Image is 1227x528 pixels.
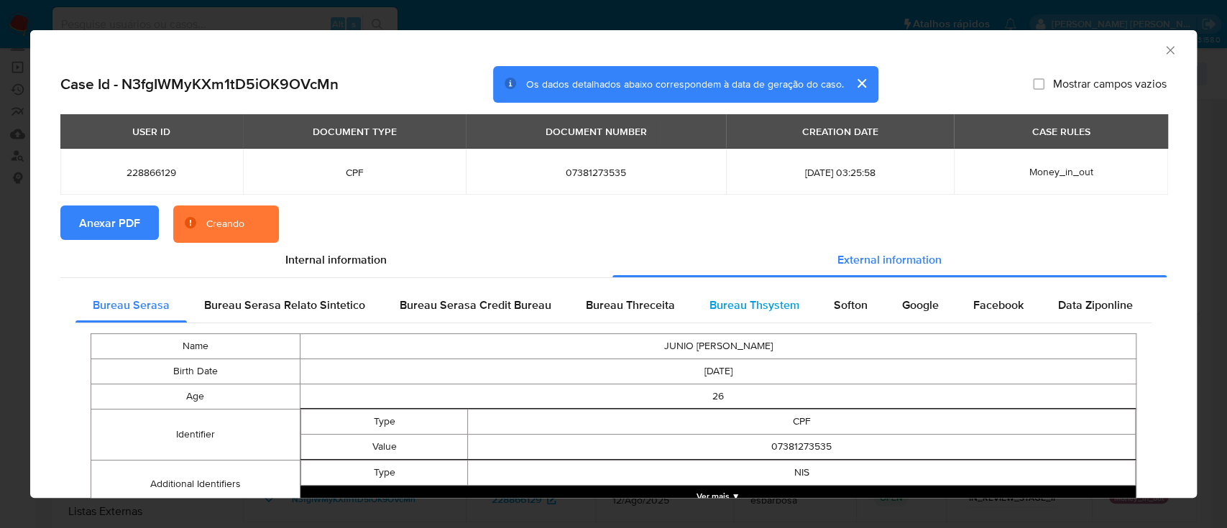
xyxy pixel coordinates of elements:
[300,460,467,486] td: Type
[300,384,1136,409] td: 26
[834,297,868,313] span: Softon
[1029,165,1093,179] span: Money_in_out
[1163,43,1176,56] button: Fechar a janela
[709,297,799,313] span: Bureau Thsystem
[124,119,179,144] div: USER ID
[902,297,939,313] span: Google
[60,75,339,93] h2: Case Id - N3fgIWMyKXm1tD5iOK9OVcMn
[526,77,844,91] span: Os dados detalhados abaixo correspondem à data de geração do caso.
[794,119,887,144] div: CREATION DATE
[468,409,1136,435] td: CPF
[303,119,405,144] div: DOCUMENT TYPE
[468,435,1136,460] td: 07381273535
[1053,77,1167,91] span: Mostrar campos vazios
[60,205,159,240] button: Anexar PDF
[93,297,170,313] span: Bureau Serasa
[837,251,942,268] span: External information
[468,460,1136,486] td: NIS
[260,166,449,179] span: CPF
[586,297,675,313] span: Bureau Threceita
[91,460,300,508] td: Additional Identifiers
[743,166,937,179] span: [DATE] 03:25:58
[60,243,1167,277] div: Detailed info
[75,288,1152,323] div: Detailed external info
[1058,297,1133,313] span: Data Ziponline
[78,166,226,179] span: 228866129
[844,66,878,101] button: cerrar
[300,359,1136,384] td: [DATE]
[300,334,1136,359] td: JUNIO [PERSON_NAME]
[79,207,140,238] span: Anexar PDF
[206,217,244,231] div: Creando
[30,30,1197,498] div: closure-recommendation-modal
[400,297,551,313] span: Bureau Serasa Credit Bureau
[285,251,387,268] span: Internal information
[300,486,1136,507] button: Expand array
[1023,119,1098,144] div: CASE RULES
[300,435,467,460] td: Value
[973,297,1024,313] span: Facebook
[91,409,300,460] td: Identifier
[91,384,300,409] td: Age
[537,119,656,144] div: DOCUMENT NUMBER
[204,297,365,313] span: Bureau Serasa Relato Sintetico
[483,166,709,179] span: 07381273535
[300,409,467,435] td: Type
[91,334,300,359] td: Name
[91,359,300,384] td: Birth Date
[1033,78,1044,90] input: Mostrar campos vazios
